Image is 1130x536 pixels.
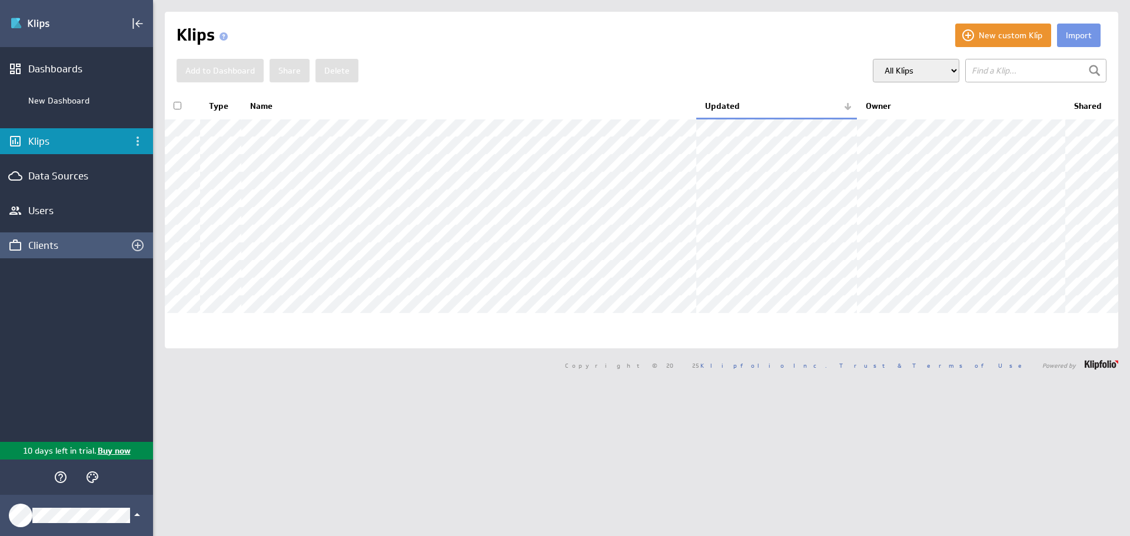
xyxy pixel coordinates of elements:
th: Owner [857,94,1065,119]
button: New custom Klip [955,24,1051,47]
div: Collapse [128,14,148,34]
img: Klipfolio klips logo [10,14,92,33]
th: Name [241,94,696,119]
p: Buy now [97,445,131,457]
div: Help [51,467,71,487]
div: Users [28,204,125,217]
button: Add to Dashboard [177,59,264,82]
div: Clients [28,239,125,252]
button: Share [270,59,310,82]
input: Find a Klip... [965,59,1106,82]
img: logo-footer.png [1085,360,1118,369]
button: Delete [315,59,358,82]
span: Powered by [1042,362,1076,368]
div: Klips [28,135,125,148]
p: 10 days left in trial. [23,445,97,457]
svg: Themes [85,470,99,484]
div: Go to Dashboards [10,14,92,33]
div: New Dashboard [28,95,147,106]
th: Shared [1065,94,1118,119]
div: Klips menu [128,131,148,151]
div: Create a client [128,235,148,255]
a: Klipfolio Inc. [700,361,827,369]
div: Dashboards [28,62,125,75]
th: Type [200,94,241,119]
span: Copyright © 2025 [565,362,827,368]
button: Import [1057,24,1101,47]
a: Trust & Terms of Use [839,361,1030,369]
h1: Klips [177,24,232,47]
div: Themes [82,467,102,487]
div: Data Sources [28,169,125,182]
th: Updated [696,94,857,119]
